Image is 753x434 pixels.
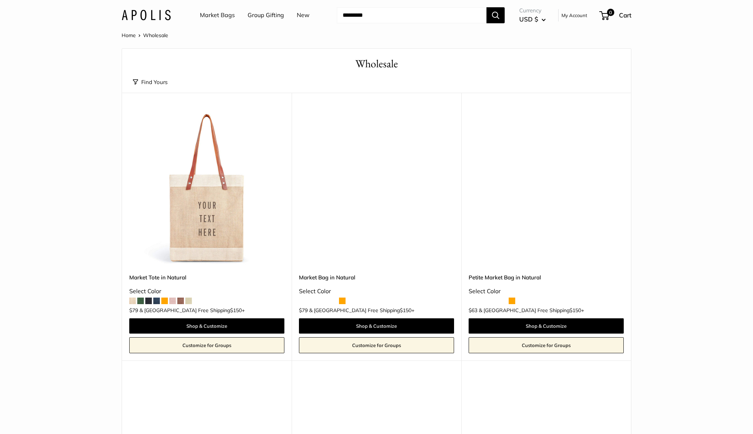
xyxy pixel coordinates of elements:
button: USD $ [519,13,546,25]
input: Search... [337,7,486,23]
span: & [GEOGRAPHIC_DATA] Free Shipping + [309,308,414,313]
span: $150 [400,307,411,314]
a: New [297,10,310,21]
span: Currency [519,5,546,16]
nav: Breadcrumb [122,31,168,40]
a: Market Bag in Natural [299,273,454,282]
span: & [GEOGRAPHIC_DATA] Free Shipping + [139,308,245,313]
a: Shop & Customize [469,318,624,334]
span: USD $ [519,15,538,23]
div: Select Color [129,286,284,297]
a: Market Tote in Natural [129,273,284,282]
span: $79 [299,307,308,314]
div: Select Color [469,286,624,297]
h1: Wholesale [133,56,620,72]
a: Market Bag in NaturalMarket Bag in Natural [299,111,454,266]
span: 0 [607,9,614,16]
span: $150 [230,307,242,314]
a: Customize for Groups [129,337,284,353]
a: Market Bags [200,10,235,21]
a: Home [122,32,136,39]
span: $79 [129,307,138,314]
a: My Account [561,11,587,20]
a: Shop & Customize [299,318,454,334]
a: Customize for Groups [299,337,454,353]
span: Cart [619,11,631,19]
button: Find Yours [133,77,167,87]
span: & [GEOGRAPHIC_DATA] Free Shipping + [479,308,584,313]
a: Shop & Customize [129,318,284,334]
a: Group Gifting [248,10,284,21]
a: Petite Market Bag in Naturaldescription_Effortless style that elevates every moment [469,111,624,266]
button: Search [486,7,505,23]
span: $150 [569,307,581,314]
span: $63 [469,307,477,314]
span: Wholesale [143,32,168,39]
div: Select Color [299,286,454,297]
a: 0 Cart [600,9,631,21]
img: Apolis [122,10,171,20]
a: description_Make it yours with custom printed text.description_The Original Market bag in its 4 n... [129,111,284,266]
a: Customize for Groups [469,337,624,353]
img: description_Make it yours with custom printed text. [129,111,284,266]
a: Petite Market Bag in Natural [469,273,624,282]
